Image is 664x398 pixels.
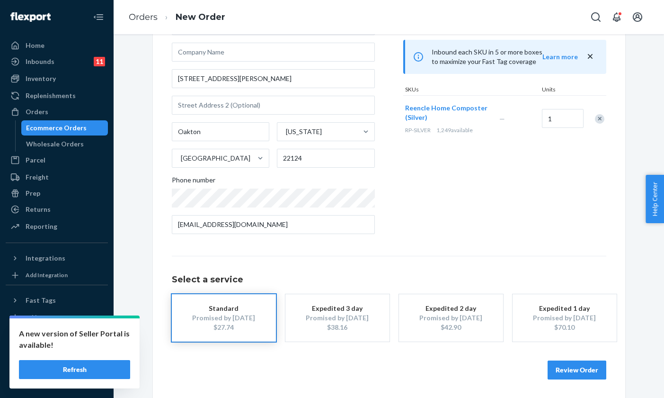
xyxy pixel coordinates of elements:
button: Refresh [19,360,130,379]
button: Fast Tags [6,293,108,308]
div: $42.90 [413,323,489,332]
a: Returns [6,202,108,217]
div: Expedited 2 day [413,304,489,313]
input: Street Address [172,69,375,88]
button: Open notifications [607,8,626,27]
div: Home [26,41,44,50]
div: Inbounds [26,57,54,66]
div: Ecommerce Orders [26,123,87,133]
ol: breadcrumbs [121,3,233,31]
button: Open Search Box [586,8,605,27]
a: Inventory [6,71,108,86]
div: Inventory [26,74,56,83]
button: Close Navigation [89,8,108,27]
a: Reporting [6,219,108,234]
div: Expedited 1 day [527,304,602,313]
a: Add Integration [6,270,108,281]
a: Replenishments [6,88,108,103]
div: $38.16 [300,323,375,332]
div: [US_STATE] [286,127,322,136]
div: Expedited 3 day [300,304,375,313]
div: Promised by [DATE] [413,313,489,323]
div: Orders [26,107,48,117]
input: [US_STATE] [285,127,286,136]
a: Orders [129,12,158,22]
button: Integrations [6,251,108,266]
input: Company Name [172,43,375,62]
button: Open account menu [628,8,647,27]
div: SKUs [403,85,540,95]
div: Promised by [DATE] [527,313,602,323]
h1: Select a service [172,275,606,285]
button: Expedited 2 dayPromised by [DATE]$42.90 [399,294,503,342]
span: Phone number [172,175,215,189]
span: Reencle Home Composter (Silver) [405,104,487,121]
span: — [499,115,505,123]
div: Integrations [26,253,65,263]
input: Street Address 2 (Optional) [172,96,375,115]
div: $27.74 [186,323,262,332]
div: Add Integration [26,271,68,279]
div: Promised by [DATE] [186,313,262,323]
div: Inbound each SKU in 5 or more boxes to maximize your Fast Tag coverage [403,40,606,74]
div: Returns [26,205,51,214]
a: Wholesale Orders [21,136,108,152]
div: Replenishments [26,91,76,100]
input: Email (Only Required for International) [172,215,375,234]
a: Inbounds11 [6,54,108,69]
a: Ecommerce Orders [21,120,108,136]
input: [GEOGRAPHIC_DATA] [180,154,181,163]
span: RP-SILVER [405,127,431,134]
div: Parcel [26,155,45,165]
button: Expedited 3 dayPromised by [DATE]$38.16 [285,294,390,342]
div: Wholesale Orders [26,139,84,149]
div: Reporting [26,222,57,231]
button: Expedited 1 dayPromised by [DATE]$70.10 [513,294,617,342]
a: Freight [6,170,108,185]
a: Home [6,38,108,53]
input: Quantity [542,109,584,128]
img: Flexport logo [10,12,51,22]
span: 1,249 available [436,127,473,134]
a: New Order [176,12,225,22]
a: Talk to Support [6,343,108,358]
button: Help Center [646,175,664,223]
div: Freight [26,172,49,182]
button: Give Feedback [6,375,108,390]
p: A new version of Seller Portal is available! [19,328,130,351]
div: Standard [186,304,262,313]
input: City [172,122,270,141]
div: Prep [26,189,40,198]
button: close [585,52,595,62]
div: 11 [94,57,105,66]
div: Remove Item [595,114,604,124]
div: Add Fast Tag [26,313,60,321]
a: Parcel [6,153,108,168]
div: Units [540,85,583,95]
div: $70.10 [527,323,602,332]
div: [GEOGRAPHIC_DATA] [181,154,250,163]
a: Prep [6,186,108,201]
a: Add Fast Tag [6,312,108,323]
div: Promised by [DATE] [300,313,375,323]
a: Settings [6,327,108,342]
button: Reencle Home Composter (Silver) [405,103,488,122]
button: Learn more [542,52,578,62]
a: Orders [6,104,108,119]
button: StandardPromised by [DATE]$27.74 [172,294,276,342]
a: Help Center [6,359,108,374]
input: ZIP Code [277,149,375,168]
button: Review Order [548,361,606,380]
div: Fast Tags [26,296,56,305]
